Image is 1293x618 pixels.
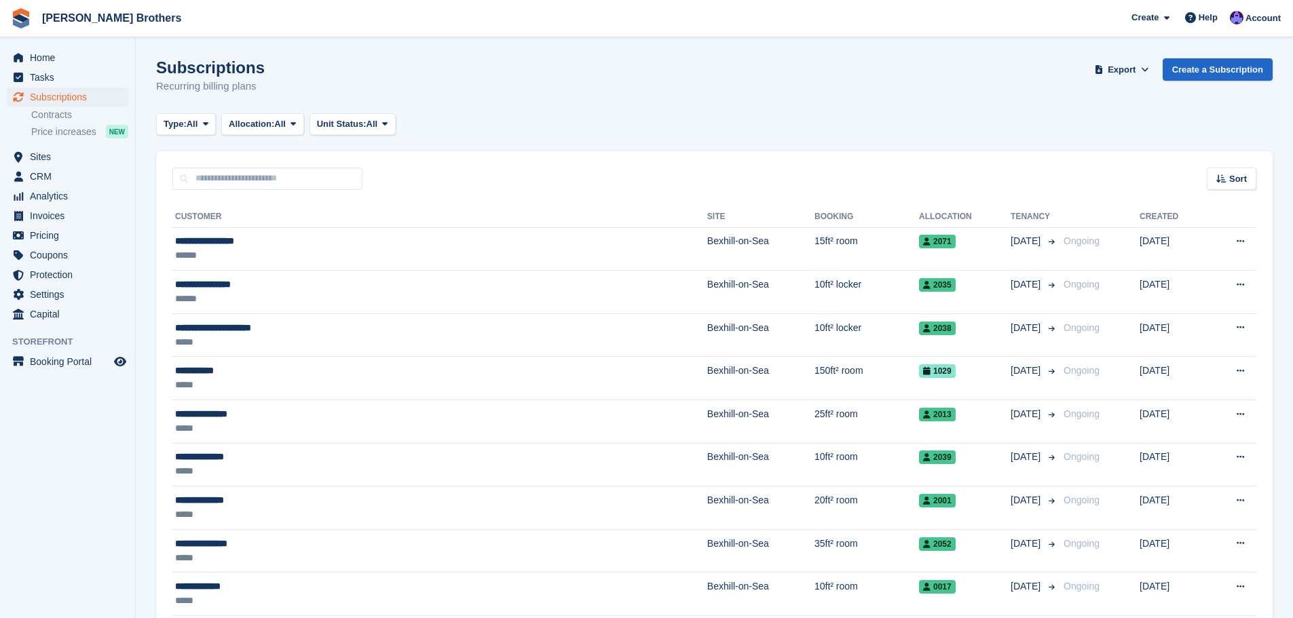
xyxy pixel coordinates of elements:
[707,206,814,228] th: Site
[1011,364,1043,378] span: [DATE]
[1064,451,1100,462] span: Ongoing
[707,443,814,486] td: Bexhill-on-Sea
[814,206,919,228] th: Booking
[1163,58,1273,81] a: Create a Subscription
[7,167,128,186] a: menu
[814,271,919,314] td: 10ft² locker
[1140,486,1207,530] td: [DATE]
[187,117,198,131] span: All
[30,147,111,166] span: Sites
[1064,365,1100,376] span: Ongoing
[919,537,956,551] span: 2052
[30,352,111,371] span: Booking Portal
[112,353,128,370] a: Preview store
[707,357,814,400] td: Bexhill-on-Sea
[814,313,919,357] td: 10ft² locker
[7,147,128,166] a: menu
[229,117,274,131] span: Allocation:
[1140,443,1207,486] td: [DATE]
[1140,206,1207,228] th: Created
[919,206,1011,228] th: Allocation
[919,408,956,421] span: 2013
[1064,581,1100,592] span: Ongoing
[31,125,96,138] span: Price increases
[919,235,956,248] span: 2071
[156,79,265,94] p: Recurring billing plans
[1245,12,1281,25] span: Account
[156,58,265,77] h1: Subscriptions
[707,227,814,271] td: Bexhill-on-Sea
[1140,357,1207,400] td: [DATE]
[7,88,128,107] a: menu
[274,117,286,131] span: All
[164,117,187,131] span: Type:
[1064,235,1100,246] span: Ongoing
[11,8,31,28] img: stora-icon-8386f47178a22dfd0bd8f6a31ec36ba5ce8667c1dd55bd0f319d3a0aa187defe.svg
[1011,579,1043,594] span: [DATE]
[1064,408,1100,419] span: Ongoing
[1011,277,1043,292] span: [DATE]
[814,573,919,616] td: 10ft² room
[30,48,111,67] span: Home
[814,357,919,400] td: 150ft² room
[814,486,919,530] td: 20ft² room
[7,68,128,87] a: menu
[919,494,956,507] span: 2001
[707,529,814,573] td: Bexhill-on-Sea
[7,246,128,265] a: menu
[317,117,367,131] span: Unit Status:
[31,109,128,121] a: Contracts
[310,113,396,136] button: Unit Status: All
[30,246,111,265] span: Coupons
[1230,11,1243,24] img: Becca Clark
[7,352,128,371] a: menu
[1011,407,1043,421] span: [DATE]
[1108,63,1136,77] span: Export
[7,48,128,67] a: menu
[919,450,956,464] span: 2039
[31,124,128,139] a: Price increases NEW
[30,305,111,324] span: Capital
[7,265,128,284] a: menu
[156,113,216,136] button: Type: All
[106,125,128,138] div: NEW
[7,187,128,206] a: menu
[221,113,304,136] button: Allocation: All
[814,529,919,573] td: 35ft² room
[1229,172,1247,186] span: Sort
[1140,227,1207,271] td: [DATE]
[1140,529,1207,573] td: [DATE]
[707,400,814,444] td: Bexhill-on-Sea
[1131,11,1159,24] span: Create
[30,68,111,87] span: Tasks
[30,285,111,304] span: Settings
[1140,271,1207,314] td: [DATE]
[30,187,111,206] span: Analytics
[1011,321,1043,335] span: [DATE]
[814,227,919,271] td: 15ft² room
[919,322,956,335] span: 2038
[1064,495,1100,505] span: Ongoing
[367,117,378,131] span: All
[1011,450,1043,464] span: [DATE]
[30,265,111,284] span: Protection
[1011,234,1043,248] span: [DATE]
[1092,58,1152,81] button: Export
[707,313,814,357] td: Bexhill-on-Sea
[919,278,956,292] span: 2035
[7,226,128,245] a: menu
[1140,313,1207,357] td: [DATE]
[1064,322,1100,333] span: Ongoing
[1140,400,1207,444] td: [DATE]
[30,88,111,107] span: Subscriptions
[919,364,956,378] span: 1029
[707,573,814,616] td: Bexhill-on-Sea
[1011,206,1058,228] th: Tenancy
[30,226,111,245] span: Pricing
[707,271,814,314] td: Bexhill-on-Sea
[707,486,814,530] td: Bexhill-on-Sea
[37,7,187,29] a: [PERSON_NAME] Brothers
[7,206,128,225] a: menu
[1199,11,1218,24] span: Help
[172,206,707,228] th: Customer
